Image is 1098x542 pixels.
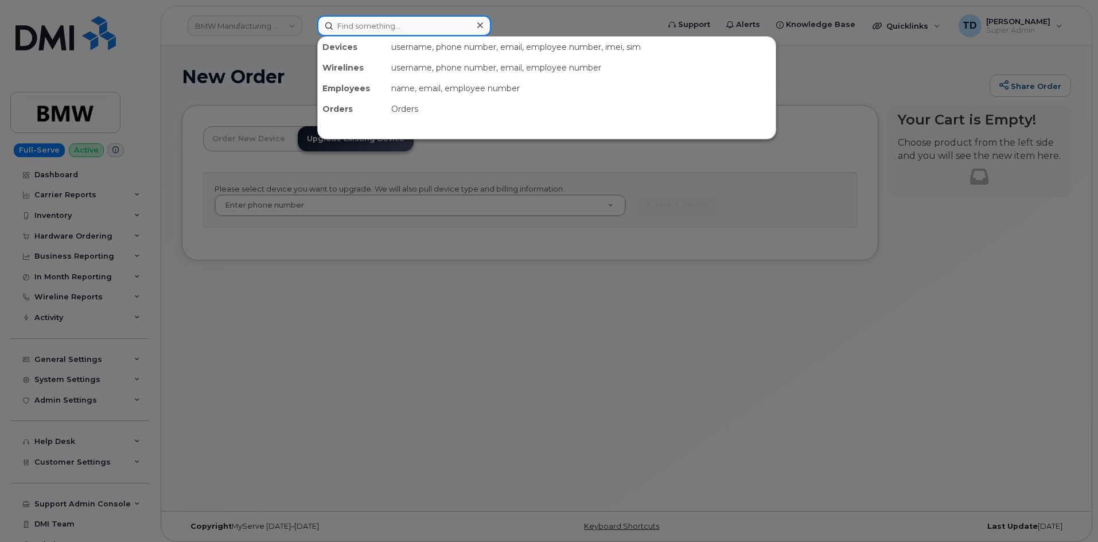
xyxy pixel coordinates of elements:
[318,57,387,78] div: Wirelines
[387,37,776,57] div: username, phone number, email, employee number, imei, sim
[318,37,387,57] div: Devices
[318,99,387,119] div: Orders
[1048,492,1089,533] iframe: Messenger Launcher
[387,99,776,119] div: Orders
[387,57,776,78] div: username, phone number, email, employee number
[387,78,776,99] div: name, email, employee number
[318,78,387,99] div: Employees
